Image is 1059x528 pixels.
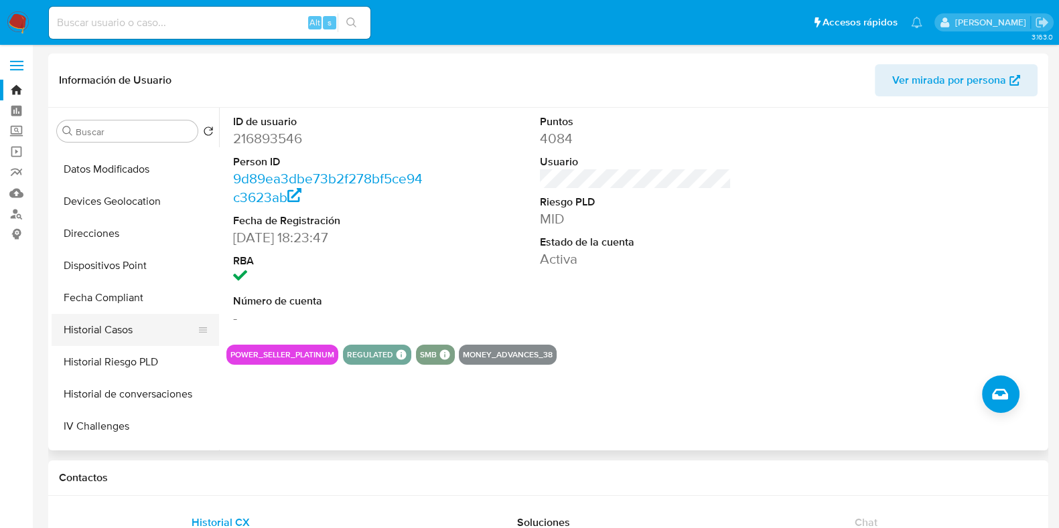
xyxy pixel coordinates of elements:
[875,64,1038,96] button: Ver mirada por persona
[309,16,320,29] span: Alt
[52,346,219,378] button: Historial Riesgo PLD
[59,471,1038,485] h1: Contactos
[540,209,731,228] dd: MID
[52,442,219,474] button: Información de accesos
[52,153,219,185] button: Datos Modificados
[911,17,922,28] a: Notificaciones
[540,114,731,129] dt: Puntos
[233,254,425,268] dt: RBA
[233,228,425,247] dd: [DATE] 18:23:47
[52,314,208,346] button: Historial Casos
[52,282,219,314] button: Fecha Compliant
[540,155,731,169] dt: Usuario
[59,74,171,87] h1: Información de Usuario
[233,129,425,148] dd: 216893546
[892,64,1006,96] span: Ver mirada por persona
[233,169,423,207] a: 9d89ea3dbe73b2f278bf5ce94c3623ab
[76,126,192,138] input: Buscar
[203,126,214,141] button: Volver al orden por defecto
[540,250,731,268] dd: Activa
[540,195,731,209] dt: Riesgo PLD
[823,15,898,29] span: Accesos rápidos
[233,309,425,327] dd: -
[52,217,219,250] button: Direcciones
[233,155,425,169] dt: Person ID
[955,16,1030,29] p: felipe.cayon@mercadolibre.com
[52,250,219,282] button: Dispositivos Point
[52,378,219,410] button: Historial de conversaciones
[52,410,219,442] button: IV Challenges
[540,129,731,148] dd: 4084
[49,14,370,31] input: Buscar usuario o caso...
[233,114,425,129] dt: ID de usuario
[233,294,425,309] dt: Número de cuenta
[52,185,219,217] button: Devices Geolocation
[338,13,365,32] button: search-icon
[1035,15,1049,29] a: Salir
[62,126,73,137] button: Buscar
[540,235,731,250] dt: Estado de la cuenta
[233,213,425,228] dt: Fecha de Registración
[328,16,332,29] span: s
